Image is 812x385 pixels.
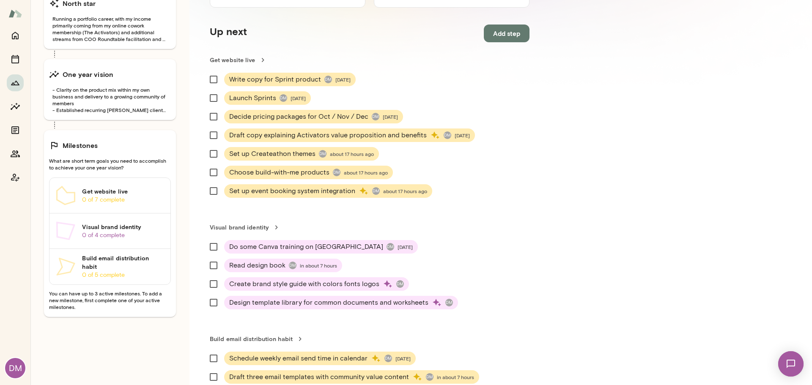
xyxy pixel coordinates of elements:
span: about 17 hours ago [383,188,427,194]
h6: One year vision [63,69,113,79]
span: Draft copy explaining Activators value proposition and benefits [229,130,427,140]
span: [DATE] [291,95,306,101]
button: Sessions [7,51,24,68]
button: Growth Plan [7,74,24,91]
div: Draft copy explaining Activators value proposition and benefitsDM[DATE] [224,128,475,142]
span: What are short term goals you need to accomplish to achieve your one year vision? [49,157,171,171]
div: Read design bookDMin about 7 hours [224,259,342,272]
div: DM [280,94,287,102]
span: Do some Canva training on [GEOGRAPHIC_DATA] [229,242,383,252]
span: [DATE] [455,132,470,139]
span: in about 7 hours [300,262,337,269]
a: Build email distribution habit [210,335,529,343]
div: DM [324,76,332,83]
div: Get website live0 of 7 completeVisual brand identity0 of 4 completeBuild email distribution habit... [49,177,171,285]
span: Read design book [229,260,285,270]
div: Launch SprintsDM[DATE] [224,91,311,105]
div: DM [319,150,326,158]
span: about 17 hours ago [330,150,374,157]
div: DM [384,355,392,362]
span: Schedule weekly email send time in calendar [229,353,368,363]
div: Draft three email templates with community value contentDMin about 7 hours [224,370,479,384]
div: DM [387,243,394,251]
span: about 17 hours ago [344,169,388,176]
h6: Get website live [82,187,164,196]
div: DM [396,280,404,288]
div: DM [445,299,453,306]
p: 0 of 5 complete [82,271,164,279]
button: One year vision- Clarity on the product mix within my own business and delivery to a growing comm... [44,59,176,120]
span: [DATE] [395,355,411,362]
span: Launch Sprints [229,93,276,103]
a: Get website live [210,56,529,64]
div: DM [444,131,451,139]
p: 0 of 7 complete [82,196,164,204]
span: You can have up to 3 active milestones. To add a new milestone, first complete one of your active... [49,290,171,310]
span: [DATE] [335,76,351,83]
div: Create brand style guide with colors fonts logosDM [224,277,409,291]
span: Choose build-with-me products [229,167,329,177]
span: Write copy for Sprint product [229,74,321,85]
div: DM [372,113,379,120]
div: Do some Canva training on [GEOGRAPHIC_DATA]DM[DATE] [224,240,418,254]
a: Visual brand identity [210,223,529,232]
button: Coach app [7,169,24,186]
div: DM [5,358,25,378]
span: Set up event booking system integration [229,186,355,196]
div: DM [426,373,433,381]
a: Get website live0 of 7 complete [49,178,170,213]
div: Set up event booking system integrationDMabout 17 hours ago [224,184,432,198]
span: - Clarity on the product mix within my own business and delivery to a growing community of member... [49,86,171,113]
span: Set up Createathon themes [229,149,315,159]
button: Home [7,27,24,44]
span: [DATE] [398,243,413,250]
button: Add step [484,25,529,42]
div: Decide pricing packages for Oct / Nov / DecDM[DATE] [224,110,403,123]
div: Choose build-with-me productsDMabout 17 hours ago [224,166,393,179]
h6: Visual brand identity [82,223,164,231]
div: DM [333,169,340,176]
span: Design template library for common documents and worksheets [229,298,428,308]
a: Build email distribution habit0 of 5 complete [49,249,170,284]
div: Design template library for common documents and worksheetsDM [224,296,458,309]
button: Documents [7,122,24,139]
span: [DATE] [383,113,398,120]
span: in about 7 hours [437,374,474,380]
span: Draft three email templates with community value content [229,372,409,382]
h6: Milestones [63,140,98,150]
div: Schedule weekly email send time in calendarDM[DATE] [224,352,416,365]
p: 0 of 4 complete [82,231,164,240]
span: Create brand style guide with colors fonts logos [229,279,379,289]
button: Members [7,145,24,162]
a: Visual brand identity0 of 4 complete [49,213,170,249]
h6: Build email distribution habit [82,254,164,271]
div: DM [289,262,296,269]
span: Decide pricing packages for Oct / Nov / Dec [229,112,368,122]
div: Write copy for Sprint productDM[DATE] [224,73,356,86]
img: Mento [8,5,22,22]
button: Insights [7,98,24,115]
div: Set up Createathon themesDMabout 17 hours ago [224,147,379,161]
span: Running a portfolio career, with my income primarily coming from my online cowork membership (The... [49,15,171,42]
h5: Up next [210,25,247,42]
div: DM [372,187,380,195]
